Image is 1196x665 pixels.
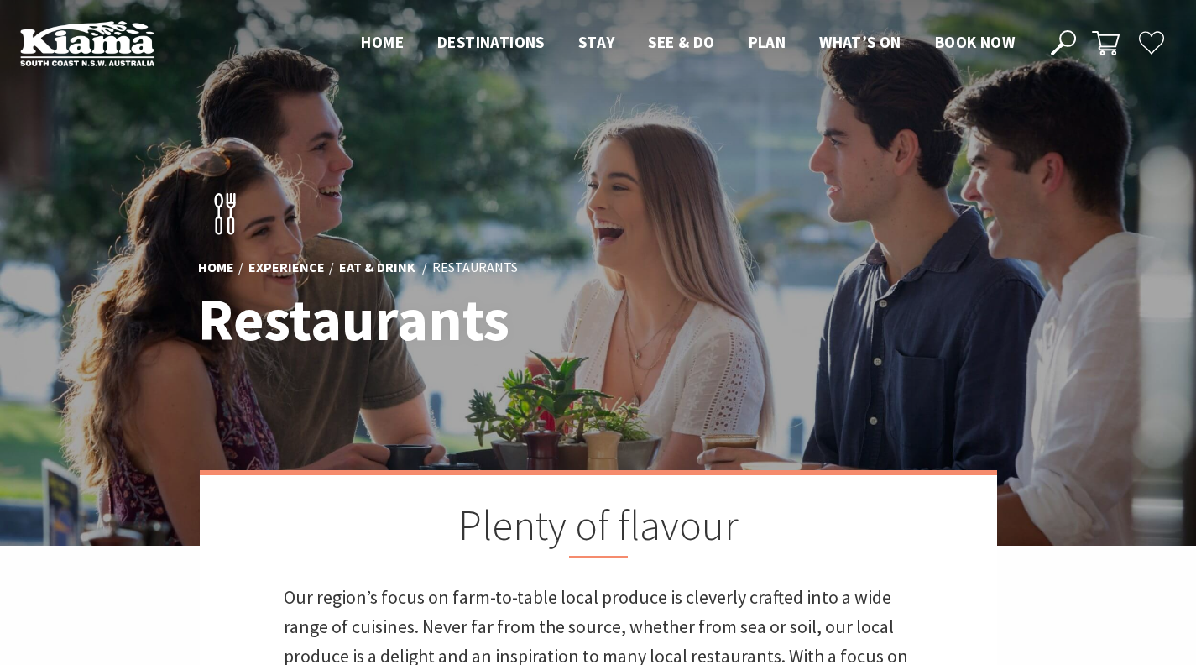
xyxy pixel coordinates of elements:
[198,259,234,277] a: Home
[578,32,615,52] span: Stay
[819,32,901,52] span: What’s On
[432,257,518,279] li: Restaurants
[344,29,1031,57] nav: Main Menu
[198,287,672,352] h1: Restaurants
[20,20,154,66] img: Kiama Logo
[248,259,325,277] a: Experience
[437,32,545,52] span: Destinations
[284,500,913,558] h2: Plenty of flavour
[339,259,415,277] a: Eat & Drink
[935,32,1015,52] span: Book now
[361,32,404,52] span: Home
[648,32,714,52] span: See & Do
[749,32,786,52] span: Plan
